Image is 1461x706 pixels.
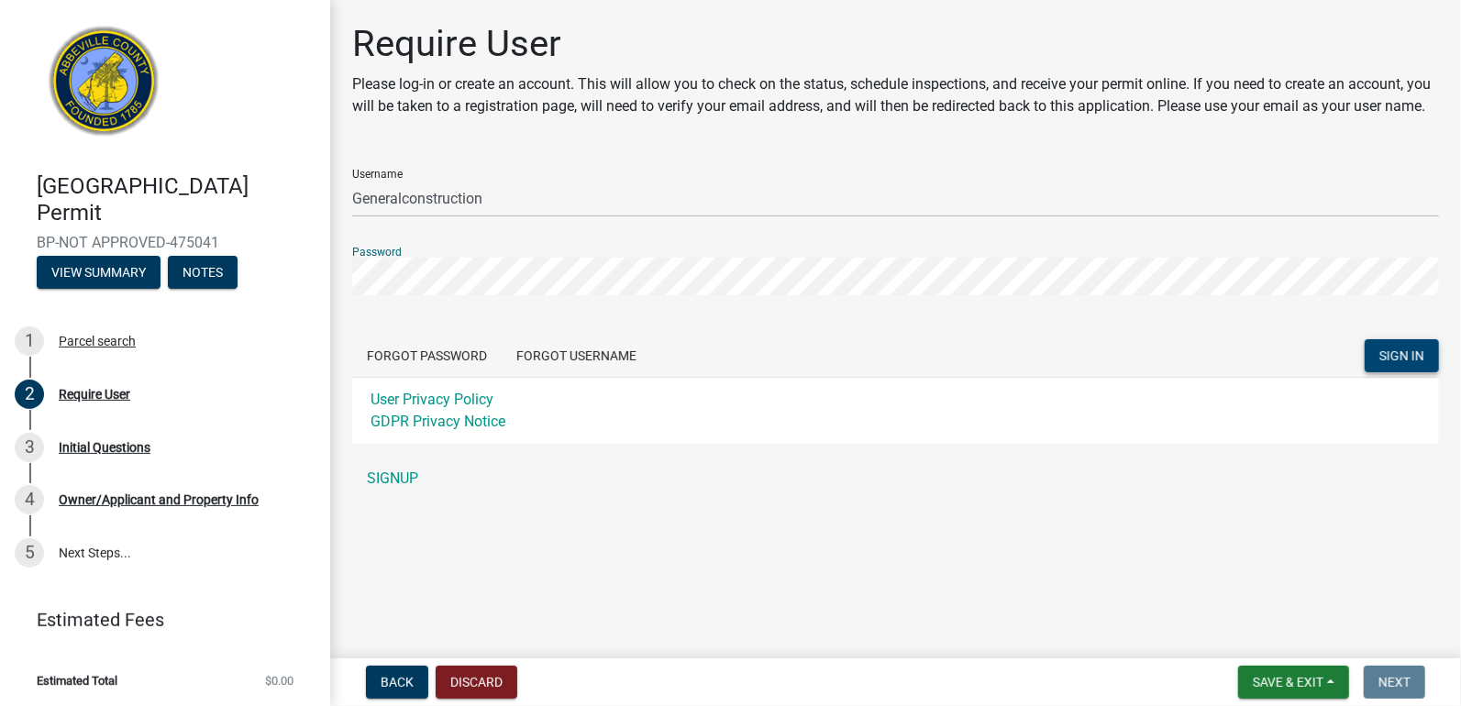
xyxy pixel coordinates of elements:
button: Back [366,666,428,699]
button: SIGN IN [1365,339,1439,372]
button: Forgot Username [502,339,651,372]
a: Estimated Fees [15,601,301,638]
a: User Privacy Policy [371,391,493,408]
div: 2 [15,380,44,409]
span: SIGN IN [1379,347,1424,362]
p: Please log-in or create an account. This will allow you to check on the status, schedule inspecti... [352,73,1439,117]
button: View Summary [37,256,160,289]
button: Notes [168,256,238,289]
div: 4 [15,485,44,514]
h4: [GEOGRAPHIC_DATA] Permit [37,173,315,226]
div: Owner/Applicant and Property Info [59,493,259,506]
button: Forgot Password [352,339,502,372]
img: Abbeville County, South Carolina [37,19,172,154]
a: GDPR Privacy Notice [371,413,505,430]
span: Estimated Total [37,675,117,687]
div: 3 [15,433,44,462]
span: Next [1378,675,1411,689]
span: BP-NOT APPROVED-475041 [37,234,293,251]
button: Next [1364,666,1425,699]
span: Back [381,675,414,689]
wm-modal-confirm: Notes [168,266,238,281]
div: Parcel search [59,335,136,347]
h1: Require User [352,22,1439,66]
div: Require User [59,388,130,401]
div: Initial Questions [59,441,150,454]
wm-modal-confirm: Summary [37,266,160,281]
span: $0.00 [265,675,293,687]
a: SIGNUP [352,460,1439,497]
span: Save & Exit [1253,675,1323,689]
div: 1 [15,326,44,356]
div: 5 [15,538,44,568]
button: Discard [436,666,517,699]
button: Save & Exit [1238,666,1349,699]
